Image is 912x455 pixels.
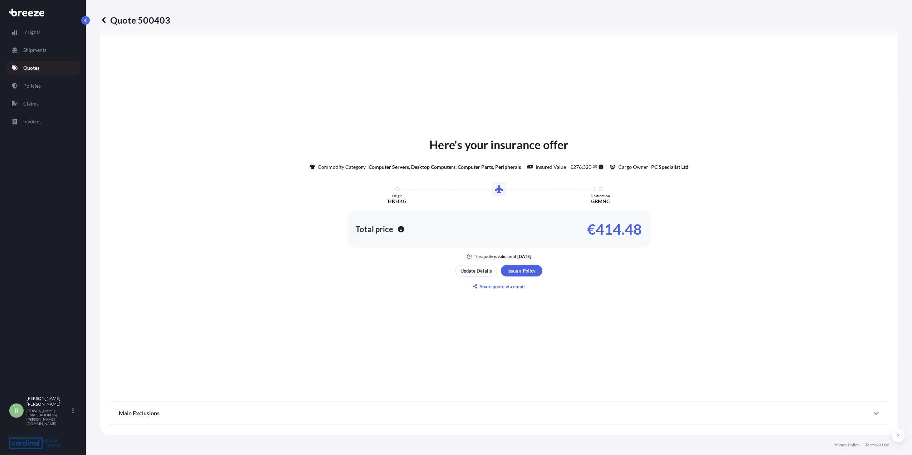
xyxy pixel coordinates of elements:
p: HKHKG [388,198,407,205]
span: . [592,165,593,168]
p: Computer Servers, Desktop Computers, Computer Parts, Peripherals [369,163,521,171]
span: Main Exclusions [119,410,160,417]
p: Update Details [461,267,492,274]
a: Terms of Use [865,442,889,448]
p: Invoices [23,118,42,125]
button: Share quote via email [455,281,542,292]
a: Invoices [6,114,80,129]
p: Quotes [23,64,39,72]
span: 320 [583,165,592,170]
p: Quote 500403 [100,14,170,26]
p: Share quote via email [480,283,525,290]
span: € [571,165,574,170]
button: Issue a Policy [501,265,542,277]
p: Insured Value [536,163,566,171]
span: 276 [574,165,582,170]
a: Quotes [6,61,80,75]
p: Origin [392,194,403,198]
span: 00 [593,165,597,168]
a: Claims [6,97,80,111]
a: Privacy Policy [833,442,859,448]
p: [DATE] [517,254,531,259]
p: Here's your insurance offer [429,136,568,153]
p: Claims [23,100,39,107]
p: Shipments [23,47,47,54]
p: Cargo Owner [618,163,648,171]
p: Total price [356,226,394,233]
p: Insights [23,29,40,36]
p: Issue a Policy [508,267,536,274]
a: Shipments [6,43,80,57]
p: €414.48 [587,224,642,235]
p: [PERSON_NAME][EMAIL_ADDRESS][PERSON_NAME][DOMAIN_NAME] [26,408,71,426]
div: Main Exclusions [119,405,879,422]
span: , [582,165,583,170]
p: Destination [591,194,610,198]
p: This quote is valid until [474,254,516,259]
a: Policies [6,79,80,93]
p: Commodity Category [318,163,366,171]
p: PC Specialist Ltd [651,163,688,171]
p: [PERSON_NAME] [PERSON_NAME] [26,396,71,407]
p: GBMNC [591,198,610,205]
button: Update Details [455,265,497,277]
p: Policies [23,82,41,89]
img: organization-logo [9,437,61,449]
a: Insights [6,25,80,39]
span: R [14,407,19,414]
